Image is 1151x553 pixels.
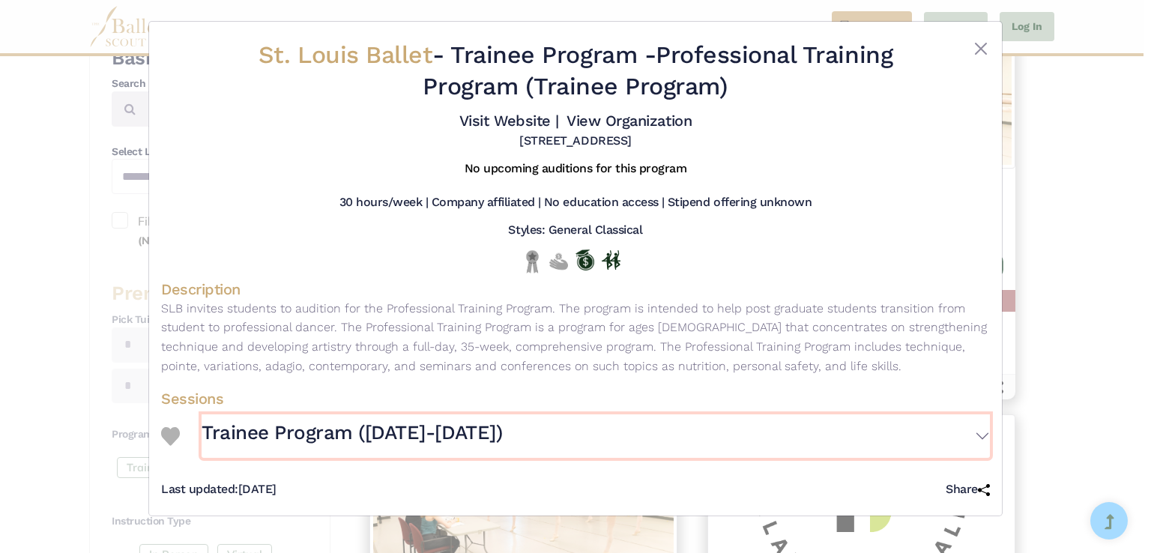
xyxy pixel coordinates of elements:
span: Last updated: [161,482,238,496]
h5: Styles: General Classical [508,223,642,238]
img: In Person [602,250,620,270]
h5: Company affiliated | [432,195,541,211]
img: Offers Scholarship [575,250,594,271]
span: St. Louis Ballet [259,40,432,69]
p: SLB invites students to audition for the Professional Training Program. The program is intended t... [161,299,990,375]
img: Heart [161,427,180,446]
h4: Description [161,279,990,299]
span: Trainee Program - [450,40,656,69]
h5: 30 hours/week | [339,195,429,211]
img: Local [523,250,542,273]
h4: Sessions [161,389,990,408]
h3: Trainee Program ([DATE]-[DATE]) [202,420,502,446]
img: No Financial Aid [549,250,568,273]
button: Trainee Program ([DATE]-[DATE]) [202,414,990,458]
button: Close [972,40,990,58]
h5: Share [946,482,990,498]
h5: No upcoming auditions for this program [465,161,687,177]
h5: Stipend offering unknown [668,195,812,211]
h5: [DATE] [161,482,277,498]
a: View Organization [567,112,692,130]
h5: No education access | [544,195,665,211]
h5: [STREET_ADDRESS] [519,133,631,149]
h2: - Professional Training Program (Trainee Program) [230,40,921,102]
a: Visit Website | [459,112,559,130]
